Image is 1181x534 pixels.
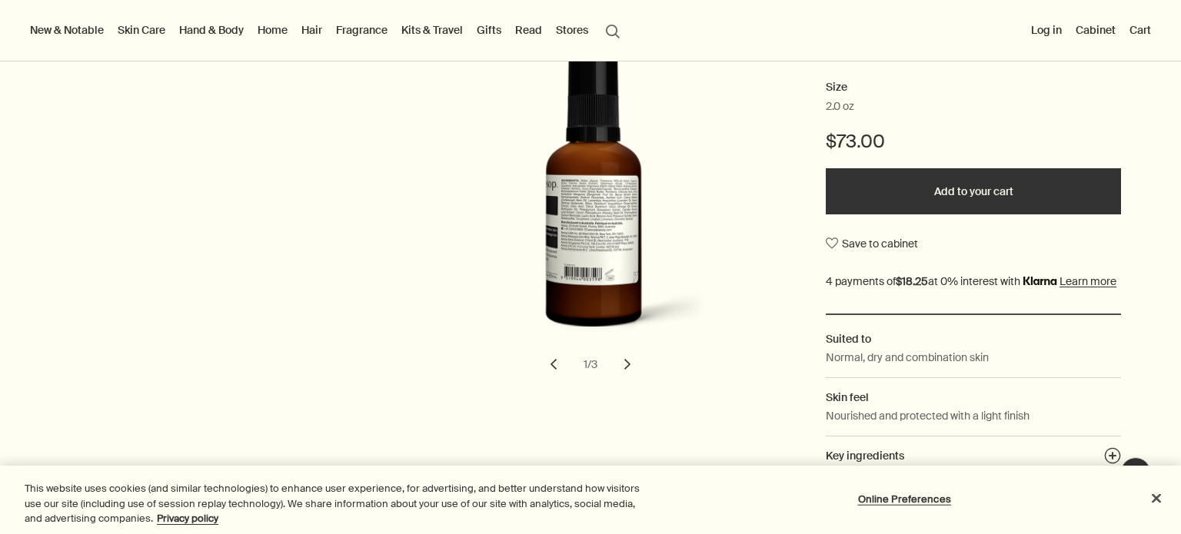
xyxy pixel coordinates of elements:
p: Normal, dry and combination skin [826,349,989,366]
a: Skin Care [115,20,168,40]
button: next slide [610,347,644,381]
button: Stores [553,20,591,40]
p: Nourished and protected with a light finish [826,407,1030,424]
img: Parsley Seed Anti-Oxidant Hydrator product texture [429,32,767,362]
button: Online Preferences, Opens the preference center dialog [857,483,953,514]
a: Hair [298,20,325,40]
a: Home [254,20,291,40]
a: More information about your privacy, opens in a new tab [157,512,218,525]
a: Gifts [474,20,504,40]
div: Parsley Seed Anti-Oxidant Hydrator [394,32,787,381]
button: Save to cabinet [826,230,918,257]
button: Add to your cart - $73.00 [826,168,1121,214]
button: previous slide [537,347,571,381]
h2: Skin feel [826,389,1121,406]
a: Fragrance [333,20,391,40]
h2: Size [826,78,1121,97]
button: Open search [599,15,627,45]
span: $73.00 [826,129,885,154]
button: Cart [1126,20,1154,40]
a: Kits & Travel [398,20,466,40]
button: Key ingredients [1104,447,1121,469]
span: 2.0 oz [826,99,854,114]
h2: Suited to [826,330,1121,347]
button: New & Notable [27,20,107,40]
div: This website uses cookies (and similar technologies) to enhance user experience, for advertising,... [25,481,650,526]
a: Cabinet [1073,20,1119,40]
button: Live Assistance [1120,457,1151,488]
a: Read [512,20,545,40]
span: Key ingredients [826,449,904,463]
a: Hand & Body [176,20,247,40]
button: Close [1139,481,1173,515]
button: Log in [1028,20,1065,40]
